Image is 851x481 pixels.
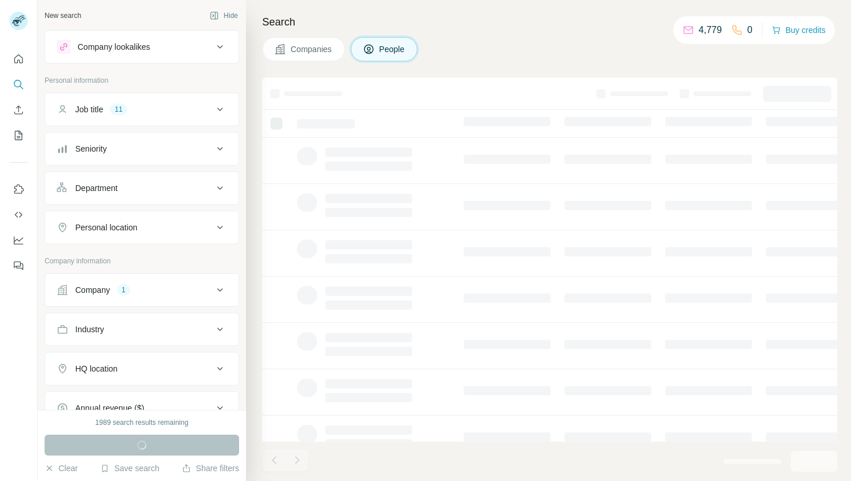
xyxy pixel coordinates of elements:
[9,230,28,251] button: Dashboard
[291,43,333,55] span: Companies
[45,315,239,343] button: Industry
[117,285,130,295] div: 1
[75,182,118,194] div: Department
[9,255,28,276] button: Feedback
[75,284,110,296] div: Company
[45,276,239,304] button: Company1
[9,100,28,120] button: Enrich CSV
[45,462,78,474] button: Clear
[9,204,28,225] button: Use Surfe API
[772,22,826,38] button: Buy credits
[45,96,239,123] button: Job title11
[9,49,28,69] button: Quick start
[75,402,144,414] div: Annual revenue ($)
[45,256,239,266] p: Company information
[110,104,127,115] div: 11
[75,324,104,335] div: Industry
[45,214,239,241] button: Personal location
[379,43,406,55] span: People
[78,41,150,53] div: Company lookalikes
[45,355,239,383] button: HQ location
[9,74,28,95] button: Search
[201,7,246,24] button: Hide
[45,135,239,163] button: Seniority
[45,394,239,422] button: Annual revenue ($)
[182,462,239,474] button: Share filters
[262,14,837,30] h4: Search
[75,363,118,374] div: HQ location
[96,417,189,428] div: 1989 search results remaining
[699,23,722,37] p: 4,779
[100,462,159,474] button: Save search
[45,10,81,21] div: New search
[75,143,107,155] div: Seniority
[75,104,103,115] div: Job title
[75,222,137,233] div: Personal location
[45,33,239,61] button: Company lookalikes
[747,23,753,37] p: 0
[9,125,28,146] button: My lists
[9,179,28,200] button: Use Surfe on LinkedIn
[45,75,239,86] p: Personal information
[45,174,239,202] button: Department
